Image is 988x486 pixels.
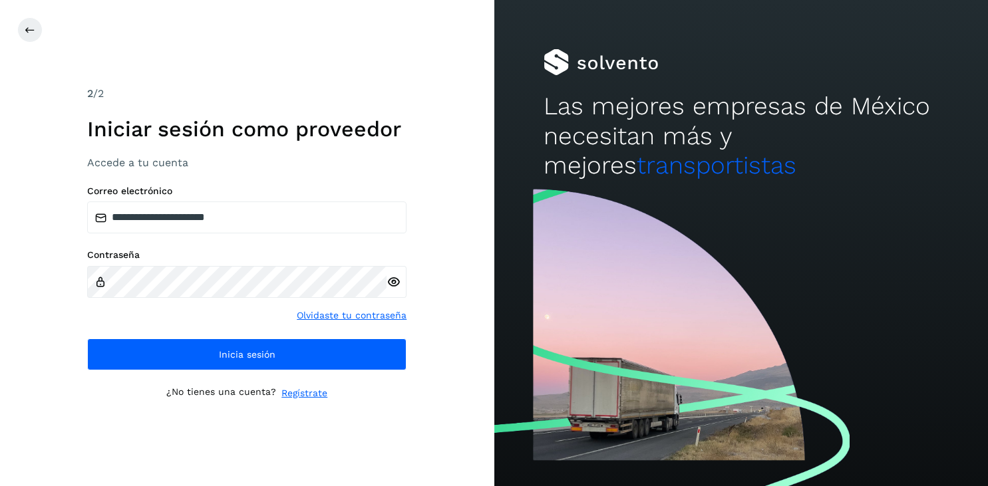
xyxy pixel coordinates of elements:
label: Correo electrónico [87,185,407,197]
span: Inicia sesión [219,350,275,359]
a: Regístrate [281,386,327,400]
span: transportistas [637,151,796,180]
span: 2 [87,87,93,100]
label: Contraseña [87,249,407,261]
h3: Accede a tu cuenta [87,156,407,169]
div: /2 [87,86,407,102]
a: Olvidaste tu contraseña [297,308,407,322]
button: Inicia sesión [87,338,407,370]
h2: Las mejores empresas de México necesitan más y mejores [544,92,939,180]
h1: Iniciar sesión como proveedor [87,116,407,142]
p: ¿No tienes una cuenta? [166,386,276,400]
